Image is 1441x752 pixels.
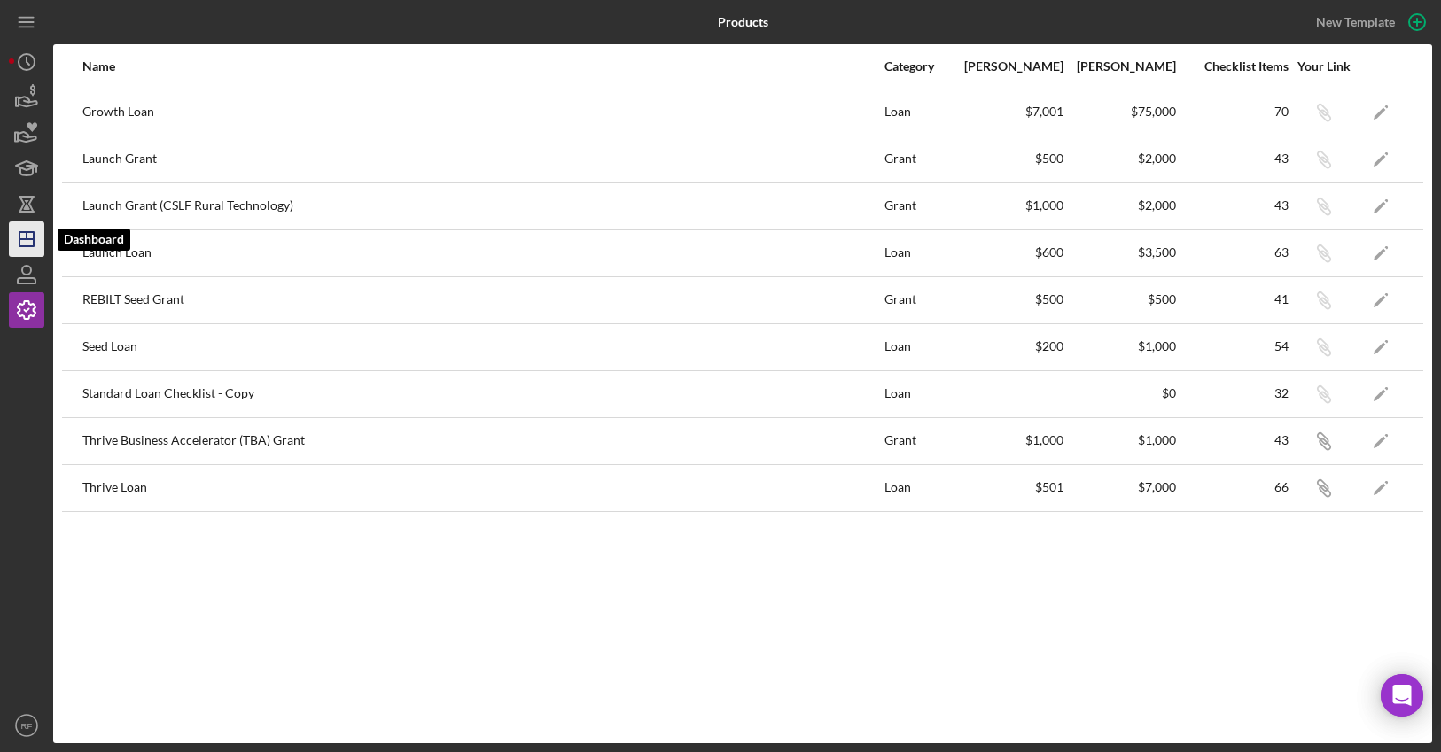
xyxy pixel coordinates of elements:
[953,292,1063,306] div: $500
[953,151,1063,166] div: $500
[1178,292,1289,306] div: 41
[1178,339,1289,353] div: 54
[21,721,33,731] text: RF
[953,59,1063,74] div: [PERSON_NAME]
[82,90,883,135] div: Growth Loan
[1065,198,1176,213] div: $2,000
[1178,151,1289,166] div: 43
[884,90,951,135] div: Loan
[953,433,1063,447] div: $1,000
[1065,245,1176,260] div: $3,500
[1178,480,1289,494] div: 66
[1381,674,1423,717] div: Open Intercom Messenger
[884,231,951,275] div: Loan
[953,245,1063,260] div: $600
[9,708,44,743] button: RF
[82,419,883,463] div: Thrive Business Accelerator (TBA) Grant
[1065,59,1176,74] div: [PERSON_NAME]
[82,372,883,416] div: Standard Loan Checklist - Copy
[82,231,883,275] div: Launch Loan
[884,137,951,182] div: Grant
[884,184,951,229] div: Grant
[884,59,951,74] div: Category
[1065,480,1176,494] div: $7,000
[1290,59,1357,74] div: Your Link
[1178,245,1289,260] div: 63
[1065,105,1176,119] div: $75,000
[1178,59,1289,74] div: Checklist Items
[1316,9,1395,35] div: New Template
[953,339,1063,353] div: $200
[1065,151,1176,166] div: $2,000
[82,325,883,369] div: Seed Loan
[1305,9,1432,35] button: New Template
[953,480,1063,494] div: $501
[884,372,951,416] div: Loan
[82,278,883,322] div: REBILT Seed Grant
[1178,386,1289,400] div: 32
[1065,292,1176,306] div: $500
[1065,339,1176,353] div: $1,000
[82,137,883,182] div: Launch Grant
[953,105,1063,119] div: $7,001
[884,466,951,510] div: Loan
[1178,198,1289,213] div: 43
[1178,105,1289,119] div: 70
[884,325,951,369] div: Loan
[82,59,883,74] div: Name
[1065,433,1176,447] div: $1,000
[884,278,951,322] div: Grant
[884,419,951,463] div: Grant
[1065,386,1176,400] div: $0
[718,15,768,29] b: Products
[953,198,1063,213] div: $1,000
[82,184,883,229] div: Launch Grant (CSLF Rural Technology)
[82,466,883,510] div: Thrive Loan
[1178,433,1289,447] div: 43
